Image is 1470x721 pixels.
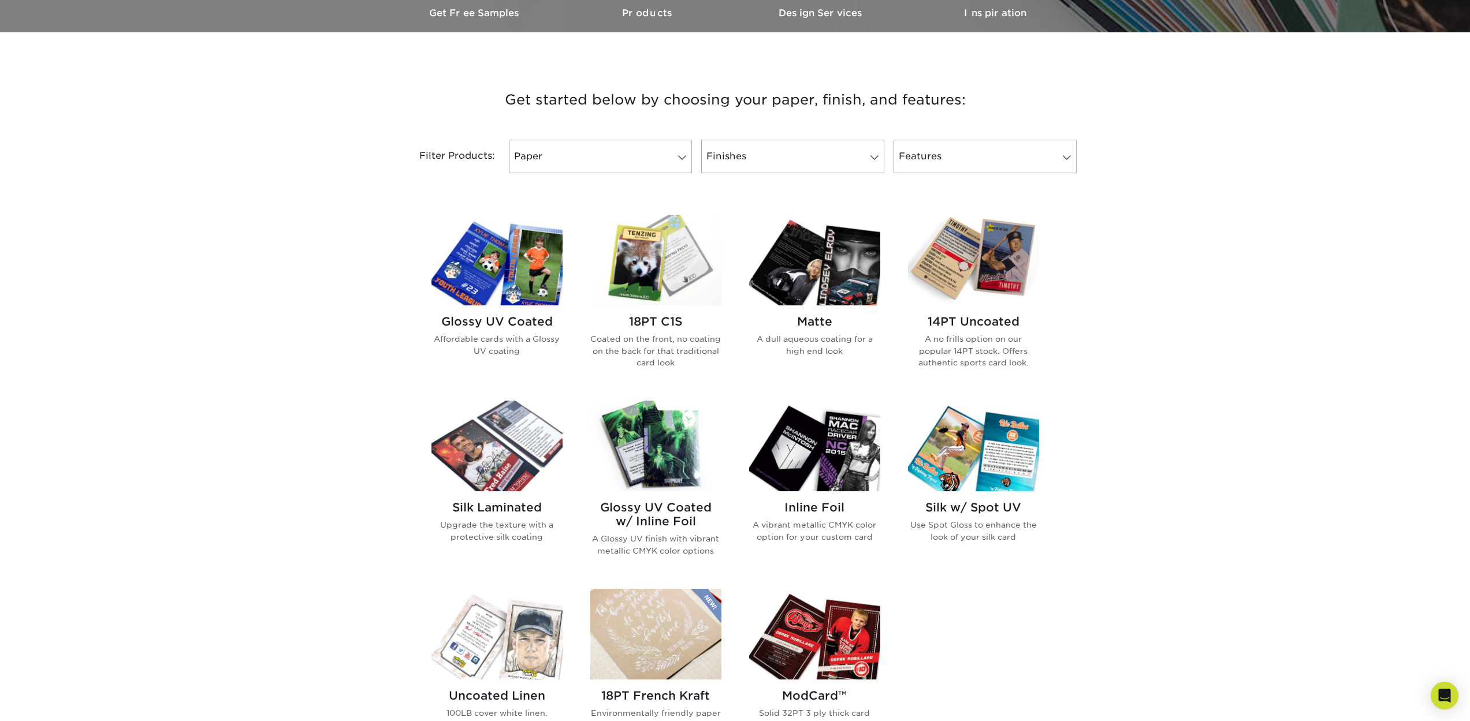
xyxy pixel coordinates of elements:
[693,589,721,623] img: New Product
[590,315,721,328] h2: 18PT C1S
[590,215,721,305] img: 18PT C1S Trading Cards
[749,315,880,328] h2: Matte
[749,689,880,703] h2: ModCard™
[431,215,563,305] img: Glossy UV Coated Trading Cards
[909,8,1082,18] h3: Inspiration
[701,140,884,173] a: Finishes
[908,215,1039,387] a: 14PT Uncoated Trading Cards 14PT Uncoated A no frills option on our popular 14PT stock. Offers au...
[908,500,1039,514] h2: Silk w/ Spot UV
[749,215,880,387] a: Matte Trading Cards Matte A dull aqueous coating for a high end look
[590,689,721,703] h2: 18PT French Kraft
[749,333,880,357] p: A dull aqueous coating for a high end look
[431,401,563,491] img: Silk Laminated Trading Cards
[749,215,880,305] img: Matte Trading Cards
[894,140,1077,173] a: Features
[509,140,692,173] a: Paper
[431,401,563,575] a: Silk Laminated Trading Cards Silk Laminated Upgrade the texture with a protective silk coating
[431,519,563,543] p: Upgrade the texture with a protective silk coating
[590,589,721,679] img: 18PT French Kraft Trading Cards
[908,519,1039,543] p: Use Spot Gloss to enhance the look of your silk card
[389,140,504,173] div: Filter Products:
[431,500,563,514] h2: Silk Laminated
[749,500,880,514] h2: Inline Foil
[908,333,1039,368] p: A no frills option on our popular 14PT stock. Offers authentic sports card look.
[562,8,735,18] h3: Products
[590,533,721,556] p: A Glossy UV finish with vibrant metallic CMYK color options
[908,401,1039,491] img: Silk w/ Spot UV Trading Cards
[590,215,721,387] a: 18PT C1S Trading Cards 18PT C1S Coated on the front, no coating on the back for that traditional ...
[590,500,721,528] h2: Glossy UV Coated w/ Inline Foil
[590,401,721,491] img: Glossy UV Coated w/ Inline Foil Trading Cards
[431,589,563,679] img: Uncoated Linen Trading Cards
[431,689,563,703] h2: Uncoated Linen
[735,8,909,18] h3: Design Services
[749,401,880,491] img: Inline Foil Trading Cards
[590,333,721,368] p: Coated on the front, no coating on the back for that traditional card look
[908,315,1039,328] h2: 14PT Uncoated
[590,401,721,575] a: Glossy UV Coated w/ Inline Foil Trading Cards Glossy UV Coated w/ Inline Foil A Glossy UV finish ...
[908,215,1039,305] img: 14PT Uncoated Trading Cards
[749,519,880,543] p: A vibrant metallic CMYK color option for your custom card
[431,333,563,357] p: Affordable cards with a Glossy UV coating
[908,401,1039,575] a: Silk w/ Spot UV Trading Cards Silk w/ Spot UV Use Spot Gloss to enhance the look of your silk card
[397,74,1073,126] h3: Get started below by choosing your paper, finish, and features:
[1431,682,1458,709] div: Open Intercom Messenger
[3,686,98,717] iframe: Google Customer Reviews
[749,589,880,679] img: ModCard™ Trading Cards
[431,215,563,387] a: Glossy UV Coated Trading Cards Glossy UV Coated Affordable cards with a Glossy UV coating
[431,315,563,328] h2: Glossy UV Coated
[389,8,562,18] h3: Get Free Samples
[749,401,880,575] a: Inline Foil Trading Cards Inline Foil A vibrant metallic CMYK color option for your custom card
